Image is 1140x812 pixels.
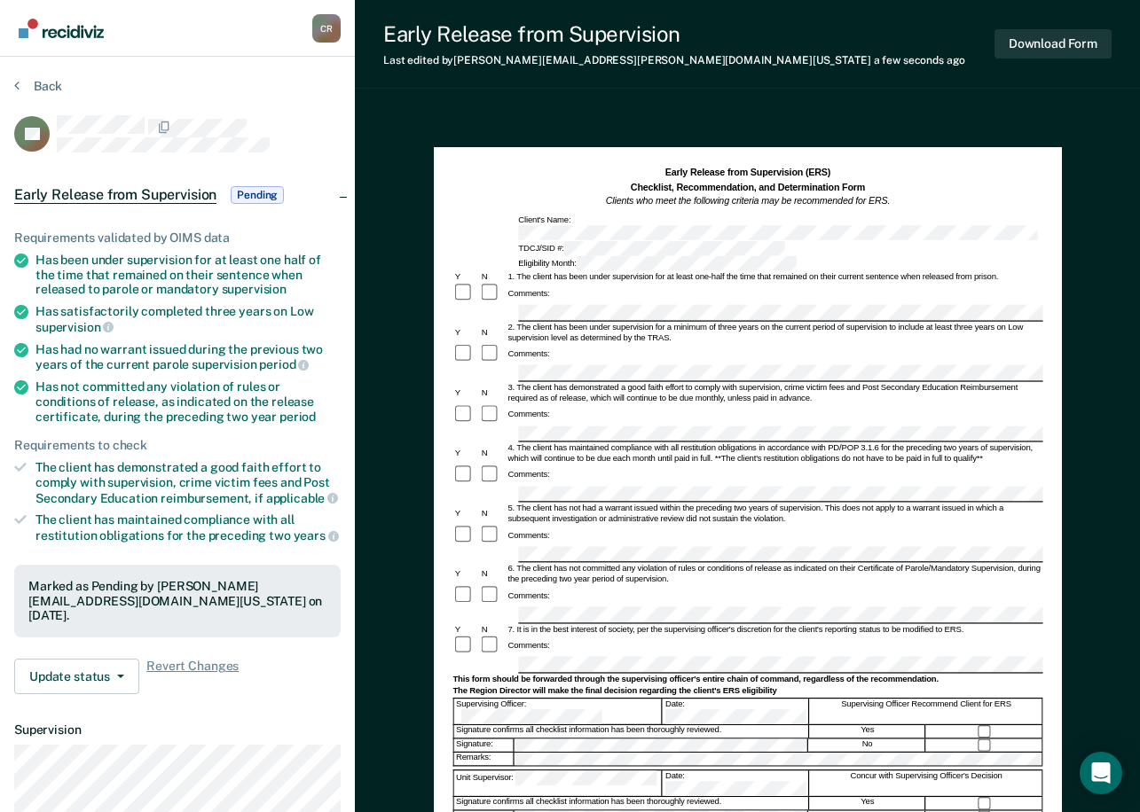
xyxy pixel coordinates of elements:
[479,449,506,459] div: N
[14,186,216,204] span: Early Release from Supervision
[312,14,341,43] div: C R
[35,304,341,334] div: Has satisfactorily completed three years on Low
[506,383,1042,404] div: 3. The client has demonstrated a good faith effort to comply with supervision, crime victim fees ...
[452,686,1042,697] div: The Region Director will make the final decision regarding the client's ERS eligibility
[452,449,479,459] div: Y
[452,624,479,635] div: Y
[279,410,316,424] span: period
[1080,752,1122,794] div: Open Intercom Messenger
[231,186,284,204] span: Pending
[810,699,1042,724] div: Supervising Officer Recommend Client for ERS
[663,770,809,796] div: Date:
[506,530,552,541] div: Comments:
[515,241,786,256] div: TDCJ/SID #:
[35,512,341,543] div: The client has maintained compliance with all restitution obligations for the preceding two
[28,579,326,623] div: Marked as Pending by [PERSON_NAME][EMAIL_ADDRESS][DOMAIN_NAME][US_STATE] on [DATE].
[515,215,1042,240] div: Client's Name:
[995,29,1112,59] button: Download Form
[506,564,1042,585] div: 6. The client has not committed any violation of rules or conditions of release as indicated on t...
[14,78,62,94] button: Back
[506,323,1042,344] div: 2. The client has been under supervision for a minimum of three years on the current period of su...
[453,725,808,738] div: Signature confirms all checklist information has been thoroughly reviewed.
[479,509,506,519] div: N
[35,342,341,372] div: Has had no warrant issued during the previous two years of the current parole supervision
[146,659,239,694] span: Revert Changes
[506,590,552,601] div: Comments:
[515,256,798,271] div: Eligibility Month:
[35,460,341,505] div: The client has demonstrated a good faith effort to comply with supervision, crime victim fees and...
[810,770,1042,796] div: Concur with Supervising Officer's Decision
[383,21,965,47] div: Early Release from Supervision
[809,739,925,752] div: No
[874,54,965,66] span: a few seconds ago
[506,443,1042,465] div: 4. The client has maintained compliance with all restitution obligations in accordance with PD/PO...
[506,470,552,480] div: Comments:
[506,624,1042,635] div: 7. It is in the best interest of society, per the supervising officer's discretion for the client...
[35,379,341,424] div: Has not committed any violation of rules or conditions of release, as indicated on the release ce...
[453,739,514,752] div: Signature:
[452,569,479,580] div: Y
[35,320,114,334] span: supervision
[453,753,514,765] div: Remarks:
[453,797,808,809] div: Signature confirms all checklist information has been thoroughly reviewed.
[452,388,479,399] div: Y
[294,528,339,543] span: years
[630,182,864,192] strong: Checklist, Recommendation, and Determination Form
[663,699,809,724] div: Date:
[35,253,341,297] div: Has been under supervision for at least one half of the time that remained on their sentence when...
[506,289,552,300] div: Comments:
[14,230,341,246] div: Requirements validated by OIMS data
[14,659,139,694] button: Update status
[452,272,479,283] div: Y
[479,328,506,339] div: N
[605,196,890,207] em: Clients who meet the following criteria may be recommended for ERS.
[506,272,1042,283] div: 1. The client has been under supervision for at least one-half the time that remained on their cu...
[479,624,506,635] div: N
[19,19,104,38] img: Recidiviz
[452,675,1042,685] div: This form should be forwarded through the supervising officer's entire chain of command, regardle...
[506,349,552,360] div: Comments:
[312,14,341,43] button: Profile dropdown button
[14,438,341,453] div: Requirements to check
[14,722,341,738] dt: Supervision
[506,641,552,652] div: Comments:
[259,357,309,371] span: period
[266,491,338,505] span: applicable
[506,504,1042,525] div: 5. The client has not had a warrant issued within the preceding two years of supervision. This do...
[479,569,506,580] div: N
[809,725,925,738] div: Yes
[506,410,552,420] div: Comments:
[452,328,479,339] div: Y
[452,509,479,519] div: Y
[479,388,506,399] div: N
[383,54,965,66] div: Last edited by [PERSON_NAME][EMAIL_ADDRESS][PERSON_NAME][DOMAIN_NAME][US_STATE]
[453,770,662,796] div: Unit Supervisor:
[664,168,829,178] strong: Early Release from Supervision (ERS)
[809,797,925,809] div: Yes
[453,699,662,724] div: Supervising Officer:
[479,272,506,283] div: N
[222,282,287,296] span: supervision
